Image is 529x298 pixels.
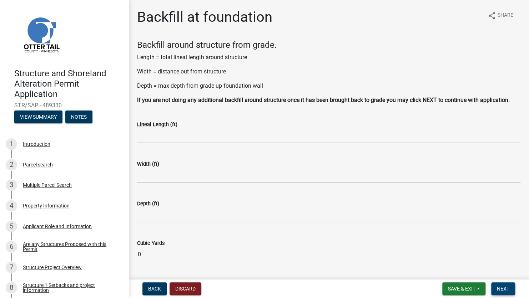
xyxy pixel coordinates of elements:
[491,282,515,295] button: Next
[6,282,17,293] div: 8
[137,9,272,26] h1: Backfill at foundation
[14,111,62,123] button: View Summary
[137,82,520,90] p: Depth = max depth from grade up foundation wall
[137,67,520,76] p: Width = distance out from structure
[6,159,17,170] div: 2
[23,242,117,252] div: Are any Structures Proposed with this Permit
[6,221,17,232] div: 5
[137,40,520,50] h4: Backfill around structure from grade.
[137,162,159,167] label: Width (ft)
[23,183,72,187] div: Multiple Parcel Search
[137,122,177,127] label: Lineal Length (ft)
[23,224,92,229] div: Applicant Role and Information
[14,115,62,120] wm-modal-confirm: Summary
[23,283,117,293] div: Structure 1 Setbacks and project information
[6,179,17,191] div: 3
[482,9,519,22] button: shareShare
[148,286,161,292] span: Back
[23,142,50,147] div: Introduction
[498,11,513,20] span: Share
[442,282,485,295] button: Save & Exit
[6,262,17,273] div: 7
[23,265,82,270] div: Structure Project Overview
[448,286,475,292] span: Save & Exit
[137,241,165,246] label: Cubic Yards
[137,53,520,62] p: Length = total lineal length around structure
[137,97,510,103] strong: If you are not doing any additional backfill around structure once it has been brought back to gr...
[6,138,17,150] div: 1
[23,203,70,208] div: Property Information
[14,68,123,99] h4: Structure and Shoreland Alteration Permit Application
[65,111,92,123] button: Notes
[23,162,53,167] div: Parcel search
[142,282,167,295] button: Back
[6,200,17,211] div: 4
[65,115,92,120] wm-modal-confirm: Notes
[488,11,496,20] i: share
[170,282,201,295] button: Discard
[137,201,159,206] label: Depth (ft)
[14,7,68,61] img: Otter Tail County, Minnesota
[6,241,17,252] div: 6
[497,286,509,292] span: Next
[14,102,114,109] span: STR/SAP - 489330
